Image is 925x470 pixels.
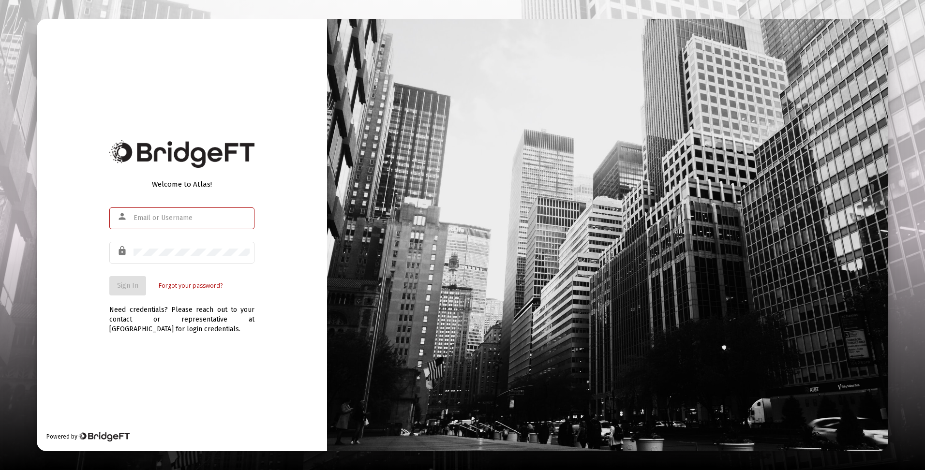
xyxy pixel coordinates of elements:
[117,245,129,257] mat-icon: lock
[109,140,254,168] img: Bridge Financial Technology Logo
[46,432,129,441] div: Powered by
[109,276,146,295] button: Sign In
[117,281,138,290] span: Sign In
[134,214,250,222] input: Email or Username
[78,432,129,441] img: Bridge Financial Technology Logo
[109,295,254,334] div: Need credentials? Please reach out to your contact or representative at [GEOGRAPHIC_DATA] for log...
[109,179,254,189] div: Welcome to Atlas!
[117,211,129,222] mat-icon: person
[159,281,223,291] a: Forgot your password?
